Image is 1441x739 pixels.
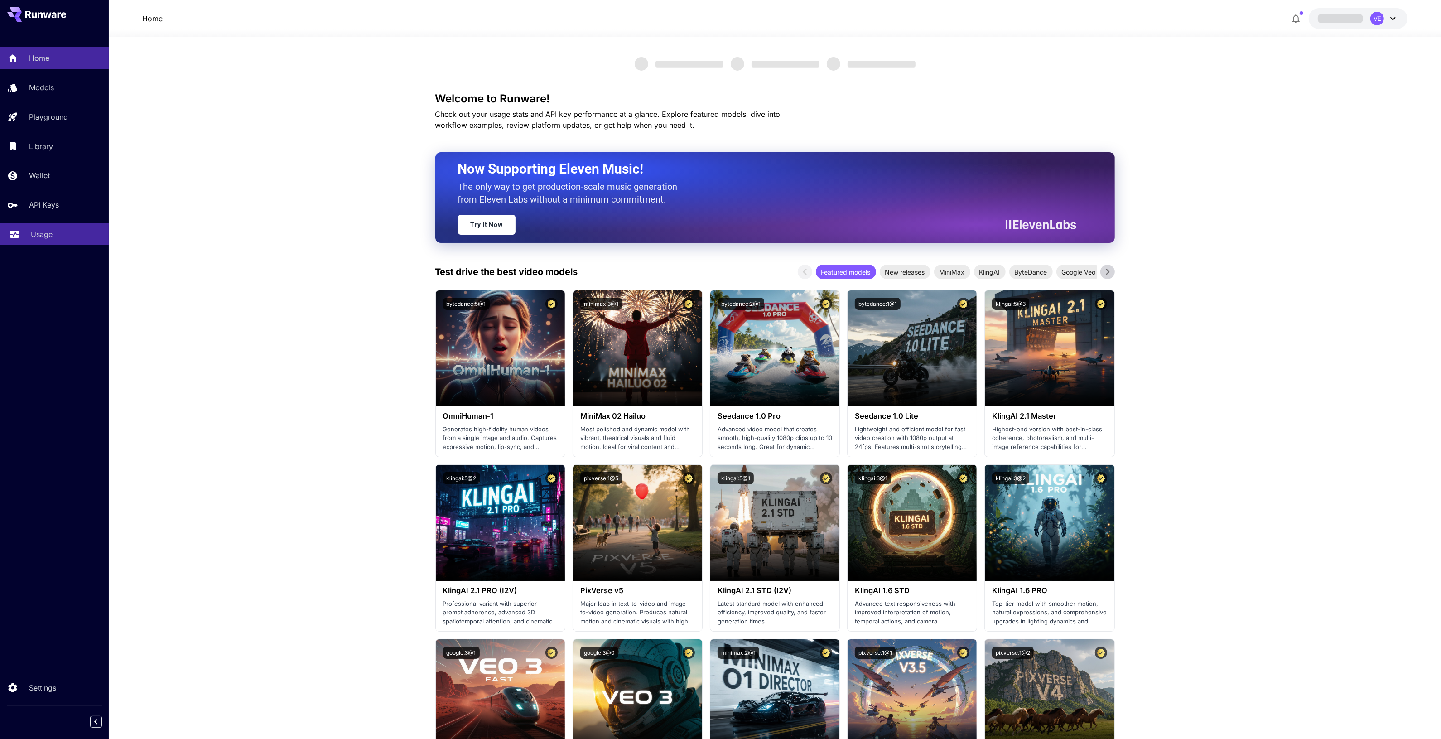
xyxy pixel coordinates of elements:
[957,298,969,310] button: Certified Model – Vetted for best performance and includes a commercial license.
[29,682,56,693] p: Settings
[992,586,1107,595] h3: KlingAI 1.6 PRO
[855,647,896,659] button: pixverse:1@1
[816,267,876,277] span: Featured models
[29,141,53,152] p: Library
[992,298,1029,310] button: klingai:5@3
[855,412,969,420] h3: Seedance 1.0 Lite
[458,215,516,235] a: Try It Now
[848,465,977,581] img: alt
[573,290,702,406] img: alt
[985,290,1114,406] img: alt
[1095,472,1107,484] button: Certified Model – Vetted for best performance and includes a commercial license.
[458,180,684,206] p: The only way to get production-scale music generation from Eleven Labs without a minimum commitment.
[435,110,781,130] span: Check out your usage stats and API key performance at a glance. Explore featured models, dive int...
[545,647,558,659] button: Certified Model – Vetted for best performance and includes a commercial license.
[718,412,832,420] h3: Seedance 1.0 Pro
[934,267,970,277] span: MiniMax
[985,465,1114,581] img: alt
[718,425,832,452] p: Advanced video model that creates smooth, high-quality 1080p clips up to 10 seconds long. Great f...
[974,265,1006,279] div: KlingAI
[443,298,490,310] button: bytedance:5@1
[683,472,695,484] button: Certified Model – Vetted for best performance and includes a commercial license.
[1095,647,1107,659] button: Certified Model – Vetted for best performance and includes a commercial license.
[580,298,622,310] button: minimax:3@1
[718,298,764,310] button: bytedance:2@1
[855,425,969,452] p: Lightweight and efficient model for fast video creation with 1080p output at 24fps. Features mult...
[718,599,832,626] p: Latest standard model with enhanced efficiency, improved quality, and faster generation times.
[683,647,695,659] button: Certified Model – Vetted for best performance and includes a commercial license.
[957,472,969,484] button: Certified Model – Vetted for best performance and includes a commercial license.
[1309,8,1407,29] button: VE
[880,267,930,277] span: New releases
[580,412,695,420] h3: MiniMax 02 Hailuo
[934,265,970,279] div: MiniMax
[1056,265,1101,279] div: Google Veo
[580,472,622,484] button: pixverse:1@5
[545,298,558,310] button: Certified Model – Vetted for best performance and includes a commercial license.
[443,412,558,420] h3: OmniHuman‑1
[992,647,1034,659] button: pixverse:1@2
[29,53,49,63] p: Home
[435,265,578,279] p: Test drive the best video models
[992,412,1107,420] h3: KlingAI 2.1 Master
[848,290,977,406] img: alt
[880,265,930,279] div: New releases
[29,111,68,122] p: Playground
[992,472,1029,484] button: klingai:3@2
[1009,265,1053,279] div: ByteDance
[710,465,839,581] img: alt
[855,586,969,595] h3: KlingAI 1.6 STD
[974,267,1006,277] span: KlingAI
[580,599,695,626] p: Major leap in text-to-video and image-to-video generation. Produces natural motion and cinematic ...
[820,472,832,484] button: Certified Model – Vetted for best performance and includes a commercial license.
[580,586,695,595] h3: PixVerse v5
[90,716,102,728] button: Collapse sidebar
[97,714,109,730] div: Collapse sidebar
[710,290,839,406] img: alt
[443,647,480,659] button: google:3@1
[580,425,695,452] p: Most polished and dynamic model with vibrant, theatrical visuals and fluid motion. Ideal for vira...
[142,13,163,24] nav: breadcrumb
[443,599,558,626] p: Professional variant with superior prompt adherence, advanced 3D spatiotemporal attention, and ci...
[855,599,969,626] p: Advanced text responsiveness with improved interpretation of motion, temporal actions, and camera...
[992,425,1107,452] p: Highest-end version with best-in-class coherence, photorealism, and multi-image reference capabil...
[957,647,969,659] button: Certified Model – Vetted for best performance and includes a commercial license.
[31,229,53,240] p: Usage
[820,647,832,659] button: Certified Model – Vetted for best performance and includes a commercial license.
[718,586,832,595] h3: KlingAI 2.1 STD (I2V)
[718,472,754,484] button: klingai:5@1
[718,647,759,659] button: minimax:2@1
[443,425,558,452] p: Generates high-fidelity human videos from a single image and audio. Captures expressive motion, l...
[1056,267,1101,277] span: Google Veo
[436,290,565,406] img: alt
[29,170,50,181] p: Wallet
[29,199,59,210] p: API Keys
[436,465,565,581] img: alt
[855,298,901,310] button: bytedance:1@1
[573,465,702,581] img: alt
[435,92,1115,105] h3: Welcome to Runware!
[992,599,1107,626] p: Top-tier model with smoother motion, natural expressions, and comprehensive upgrades in lighting ...
[1370,12,1384,25] div: VE
[29,82,54,93] p: Models
[1095,298,1107,310] button: Certified Model – Vetted for best performance and includes a commercial license.
[820,298,832,310] button: Certified Model – Vetted for best performance and includes a commercial license.
[683,298,695,310] button: Certified Model – Vetted for best performance and includes a commercial license.
[580,647,618,659] button: google:3@0
[545,472,558,484] button: Certified Model – Vetted for best performance and includes a commercial license.
[816,265,876,279] div: Featured models
[443,586,558,595] h3: KlingAI 2.1 PRO (I2V)
[855,472,891,484] button: klingai:3@1
[443,472,480,484] button: klingai:5@2
[1009,267,1053,277] span: ByteDance
[458,160,1070,178] h2: Now Supporting Eleven Music!
[142,13,163,24] a: Home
